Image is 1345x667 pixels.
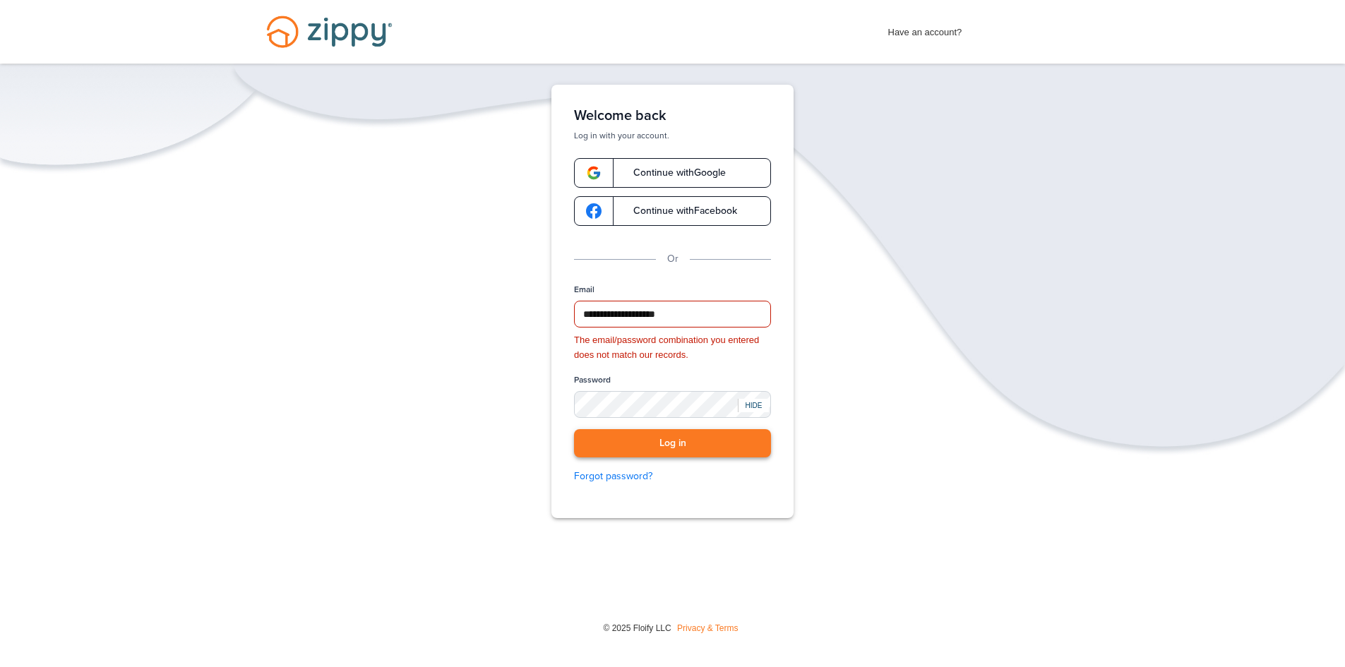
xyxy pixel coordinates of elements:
[574,158,771,188] a: google-logoContinue withGoogle
[677,623,738,633] a: Privacy & Terms
[574,301,771,328] input: Email
[574,429,771,458] button: Log in
[574,333,771,363] div: The email/password combination you entered does not match our records.
[888,18,962,40] span: Have an account?
[574,374,611,386] label: Password
[574,130,771,141] p: Log in with your account.
[586,165,602,181] img: google-logo
[574,196,771,226] a: google-logoContinue withFacebook
[619,168,726,178] span: Continue with Google
[619,206,737,216] span: Continue with Facebook
[667,251,679,267] p: Or
[603,623,671,633] span: © 2025 Floify LLC
[738,399,769,412] div: HIDE
[586,203,602,219] img: google-logo
[574,107,771,124] h1: Welcome back
[574,391,771,418] input: Password
[574,469,771,484] a: Forgot password?
[574,284,594,296] label: Email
